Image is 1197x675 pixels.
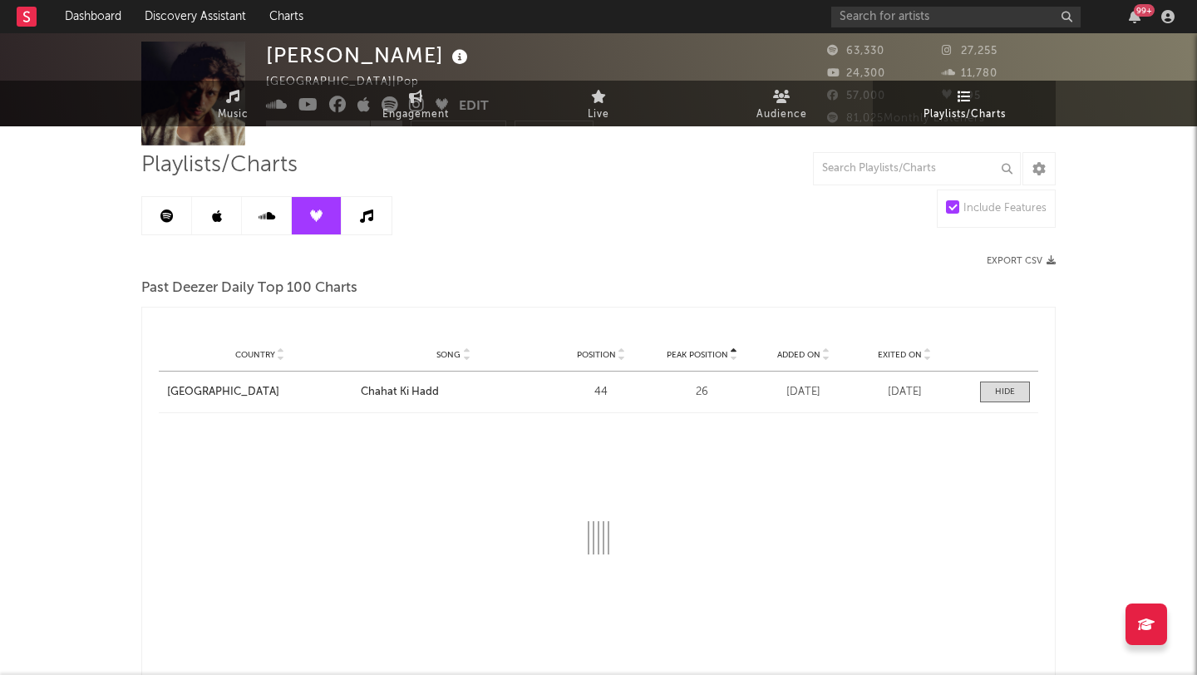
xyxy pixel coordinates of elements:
[827,68,885,79] span: 24,300
[1129,10,1140,23] button: 99+
[411,121,506,145] a: Benchmark
[656,384,749,401] div: 26
[141,278,357,298] span: Past Deezer Daily Top 100 Charts
[324,81,507,126] a: Engagement
[813,152,1021,185] input: Search Playlists/Charts
[987,256,1056,266] button: Export CSV
[690,81,873,126] a: Audience
[382,105,449,125] span: Engagement
[963,199,1047,219] div: Include Features
[1134,4,1155,17] div: 99 +
[167,384,352,401] a: [GEOGRAPHIC_DATA]
[777,350,820,360] span: Added On
[756,105,807,125] span: Audience
[555,384,648,401] div: 44
[507,81,690,126] a: Live
[667,350,728,360] span: Peak Position
[858,384,951,401] div: [DATE]
[831,7,1081,27] input: Search for artists
[873,81,1056,126] a: Playlists/Charts
[266,121,370,145] button: Track
[266,42,472,69] div: [PERSON_NAME]
[757,384,850,401] div: [DATE]
[218,105,249,125] span: Music
[942,46,997,57] span: 27,255
[924,105,1006,125] span: Playlists/Charts
[141,155,298,175] span: Playlists/Charts
[434,124,497,144] span: Benchmark
[942,68,997,79] span: 11,780
[266,72,438,92] div: [GEOGRAPHIC_DATA] | Pop
[577,350,616,360] span: Position
[235,350,275,360] span: Country
[827,46,884,57] span: 63,330
[878,350,922,360] span: Exited On
[436,350,461,360] span: Song
[361,384,546,401] a: Chahat Ki Hadd
[588,105,609,125] span: Live
[141,81,324,126] a: Music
